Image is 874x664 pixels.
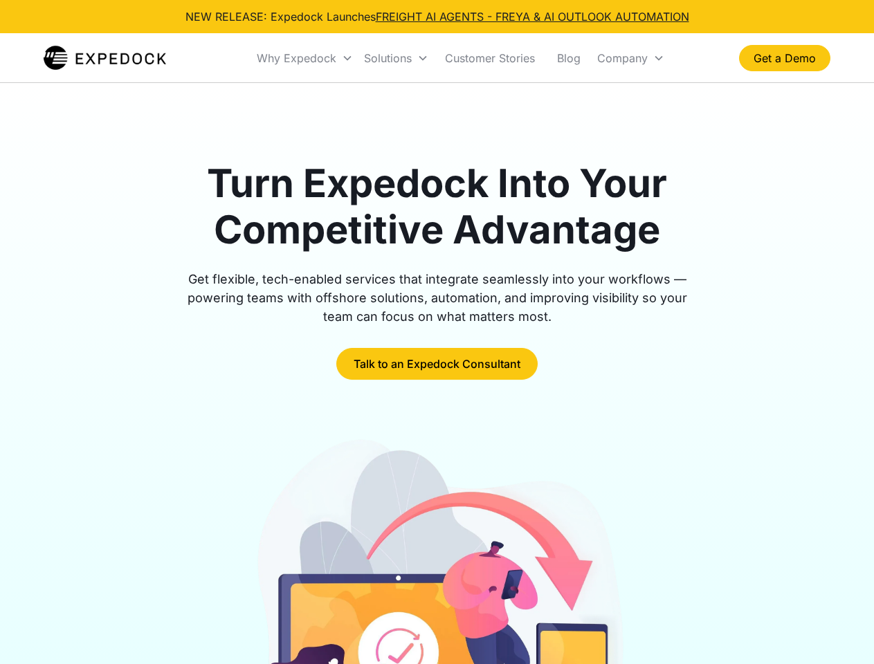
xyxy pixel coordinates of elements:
[376,10,689,24] a: FREIGHT AI AGENTS - FREYA & AI OUTLOOK AUTOMATION
[172,160,703,253] h1: Turn Expedock Into Your Competitive Advantage
[597,51,648,65] div: Company
[592,35,670,82] div: Company
[739,45,830,71] a: Get a Demo
[364,51,412,65] div: Solutions
[251,35,358,82] div: Why Expedock
[172,270,703,326] div: Get flexible, tech-enabled services that integrate seamlessly into your workflows — powering team...
[257,51,336,65] div: Why Expedock
[546,35,592,82] a: Blog
[805,598,874,664] iframe: Chat Widget
[44,44,166,72] a: home
[336,348,538,380] a: Talk to an Expedock Consultant
[358,35,434,82] div: Solutions
[44,44,166,72] img: Expedock Logo
[185,8,689,25] div: NEW RELEASE: Expedock Launches
[434,35,546,82] a: Customer Stories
